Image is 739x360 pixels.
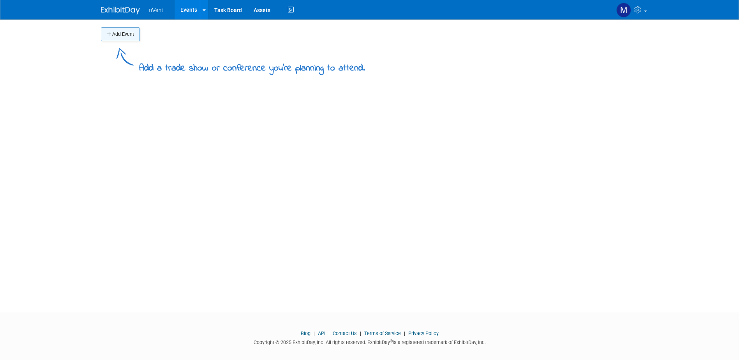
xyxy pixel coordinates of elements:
[101,7,140,14] img: ExhibitDay
[301,330,310,336] a: Blog
[149,7,163,13] span: nVent
[139,56,365,75] div: Add a trade show or conference you're planning to attend.
[408,330,439,336] a: Privacy Policy
[364,330,401,336] a: Terms of Service
[312,330,317,336] span: |
[358,330,363,336] span: |
[616,3,631,18] img: Molly Kurtz
[390,339,393,343] sup: ®
[326,330,332,336] span: |
[101,27,140,41] button: Add Event
[333,330,357,336] a: Contact Us
[402,330,407,336] span: |
[318,330,325,336] a: API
